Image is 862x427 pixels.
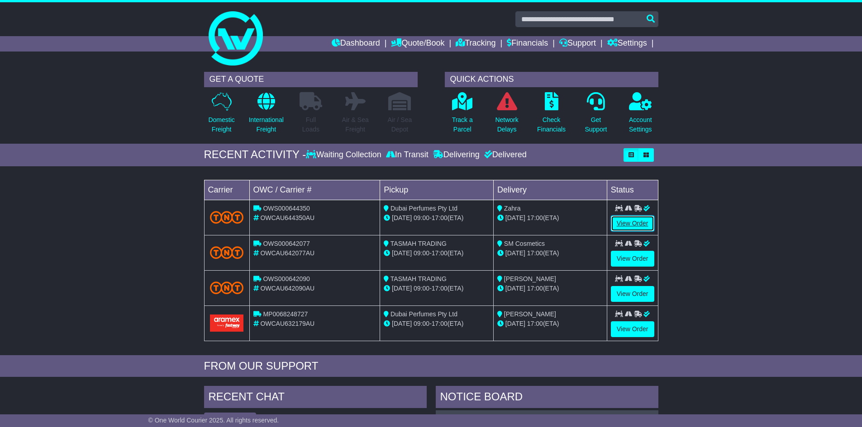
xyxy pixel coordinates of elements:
[537,92,566,139] a: CheckFinancials
[384,249,490,258] div: - (ETA)
[391,205,457,212] span: Dubai Perfumes Pty Ltd
[391,310,457,318] span: Dubai Perfumes Pty Ltd
[414,320,429,327] span: 09:00
[392,214,412,221] span: [DATE]
[611,321,654,337] a: View Order
[391,275,447,282] span: TASMAH TRADING
[629,115,652,134] p: Account Settings
[208,115,234,134] p: Domestic Freight
[482,150,527,160] div: Delivered
[497,319,603,328] div: (ETA)
[607,36,647,52] a: Settings
[263,240,310,247] span: OWS000642077
[493,180,607,200] td: Delivery
[432,249,448,257] span: 17:00
[249,180,380,200] td: OWC / Carrier #
[384,319,490,328] div: - (ETA)
[607,180,658,200] td: Status
[210,314,244,331] img: Aramex.png
[392,320,412,327] span: [DATE]
[611,251,654,267] a: View Order
[380,180,494,200] td: Pickup
[431,150,482,160] div: Delivering
[452,115,473,134] p: Track a Parcel
[388,115,412,134] p: Air / Sea Depot
[584,92,607,139] a: GetSupport
[527,249,543,257] span: 17:00
[497,213,603,223] div: (ETA)
[504,240,545,247] span: SM Cosmetics
[497,284,603,293] div: (ETA)
[204,360,658,373] div: FROM OUR SUPPORT
[263,205,310,212] span: OWS000644350
[504,205,521,212] span: Zahra
[414,214,429,221] span: 09:00
[260,249,314,257] span: OWCAU642077AU
[527,320,543,327] span: 17:00
[392,285,412,292] span: [DATE]
[497,249,603,258] div: (ETA)
[384,213,490,223] div: - (ETA)
[414,285,429,292] span: 09:00
[249,115,284,134] p: International Freight
[504,275,556,282] span: [PERSON_NAME]
[432,320,448,327] span: 17:00
[210,246,244,258] img: TNT_Domestic.png
[392,249,412,257] span: [DATE]
[495,115,518,134] p: Network Delays
[204,148,306,161] div: RECENT ACTIVITY -
[248,92,284,139] a: InternationalFreight
[585,115,607,134] p: Get Support
[148,417,279,424] span: © One World Courier 2025. All rights reserved.
[384,150,431,160] div: In Transit
[445,72,658,87] div: QUICK ACTIONS
[260,320,314,327] span: OWCAU632179AU
[263,275,310,282] span: OWS000642090
[527,214,543,221] span: 17:00
[210,211,244,223] img: TNT_Domestic.png
[332,36,380,52] a: Dashboard
[260,285,314,292] span: OWCAU642090AU
[384,284,490,293] div: - (ETA)
[306,150,383,160] div: Waiting Collection
[300,115,322,134] p: Full Loads
[432,214,448,221] span: 17:00
[452,92,473,139] a: Track aParcel
[527,285,543,292] span: 17:00
[611,216,654,231] a: View Order
[505,214,525,221] span: [DATE]
[391,36,444,52] a: Quote/Book
[436,386,658,410] div: NOTICE BOARD
[342,115,369,134] p: Air & Sea Freight
[559,36,596,52] a: Support
[391,240,447,247] span: TASMAH TRADING
[432,285,448,292] span: 17:00
[263,310,308,318] span: MP0068248727
[208,92,235,139] a: DomesticFreight
[507,36,548,52] a: Financials
[456,36,495,52] a: Tracking
[629,92,652,139] a: AccountSettings
[505,249,525,257] span: [DATE]
[611,286,654,302] a: View Order
[204,72,418,87] div: GET A QUOTE
[204,386,427,410] div: RECENT CHAT
[210,282,244,294] img: TNT_Domestic.png
[204,180,249,200] td: Carrier
[505,320,525,327] span: [DATE]
[537,115,566,134] p: Check Financials
[414,249,429,257] span: 09:00
[504,310,556,318] span: [PERSON_NAME]
[505,285,525,292] span: [DATE]
[495,92,519,139] a: NetworkDelays
[260,214,314,221] span: OWCAU644350AU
